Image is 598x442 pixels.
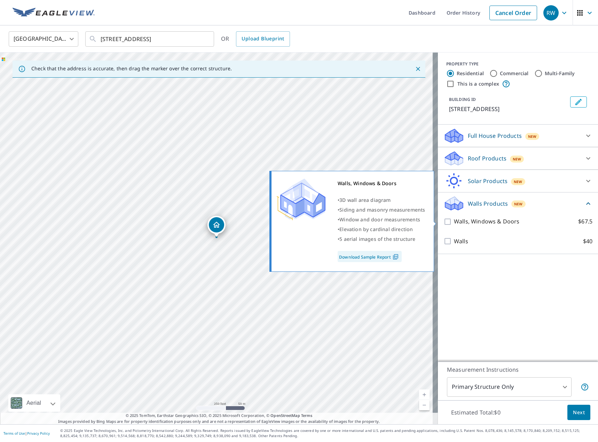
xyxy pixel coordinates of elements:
p: Solar Products [468,177,507,185]
a: Privacy Policy [27,431,50,436]
div: RW [543,5,559,21]
span: Siding and masonry measurements [339,206,425,213]
div: Aerial [8,394,60,412]
div: Primary Structure Only [447,377,572,397]
span: Elevation by cardinal direction [339,226,413,232]
p: BUILDING ID [449,96,476,102]
span: Window and door measurements [339,216,420,223]
a: Upload Blueprint [236,31,290,47]
div: • [338,205,425,215]
a: Download Sample Report [338,251,402,262]
img: Pdf Icon [391,254,400,260]
label: Multi-Family [545,70,575,77]
p: | [3,431,50,435]
p: [STREET_ADDRESS] [449,105,567,113]
a: Current Level 17, Zoom In [419,389,430,400]
div: [GEOGRAPHIC_DATA] [9,29,78,49]
span: New [513,156,521,162]
p: © 2025 Eagle View Technologies, Inc. and Pictometry International Corp. All Rights Reserved. Repo... [60,428,595,439]
p: Walls Products [468,199,508,208]
label: Residential [457,70,484,77]
p: Walls, Windows & Doors [454,217,519,226]
div: PROPERTY TYPE [446,61,590,67]
span: 3D wall area diagram [339,197,391,203]
p: Estimated Total: $0 [446,405,506,420]
div: • [338,234,425,244]
div: Walls ProductsNew [443,195,592,212]
label: This is a complex [457,80,499,87]
span: 5 aerial images of the structure [339,236,415,242]
p: Full House Products [468,132,522,140]
div: • [338,195,425,205]
div: Roof ProductsNew [443,150,592,167]
div: Aerial [24,394,43,412]
span: New [514,179,522,184]
div: Walls, Windows & Doors [338,179,425,188]
p: Walls [454,237,468,246]
a: Terms of Use [3,431,25,436]
a: Current Level 17, Zoom Out [419,400,430,410]
div: Dropped pin, building 1, Residential property, 46 Meadow Ln Pottstown, PA 19465 [207,216,226,237]
span: © 2025 TomTom, Earthstar Geographics SIO, © 2025 Microsoft Corporation, © [126,413,313,419]
span: New [514,201,523,207]
input: Search by address or latitude-longitude [101,29,200,49]
p: Roof Products [468,154,506,163]
p: Measurement Instructions [447,365,589,374]
button: Next [567,405,590,420]
p: $67.5 [578,217,592,226]
span: New [528,134,537,139]
div: • [338,215,425,224]
p: $40 [583,237,592,246]
div: Solar ProductsNew [443,173,592,189]
a: OpenStreetMap [270,413,300,418]
span: Your report will include only the primary structure on the property. For example, a detached gara... [581,383,589,391]
img: EV Logo [13,8,95,18]
div: OR [221,31,290,47]
button: Edit building 1 [570,96,587,108]
p: Check that the address is accurate, then drag the marker over the correct structure. [31,65,232,72]
a: Terms [301,413,313,418]
span: Next [573,408,585,417]
a: Cancel Order [489,6,537,20]
button: Close [414,64,423,73]
label: Commercial [500,70,529,77]
span: Upload Blueprint [242,34,284,43]
div: Full House ProductsNew [443,127,592,144]
img: Premium [277,179,325,220]
div: • [338,224,425,234]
